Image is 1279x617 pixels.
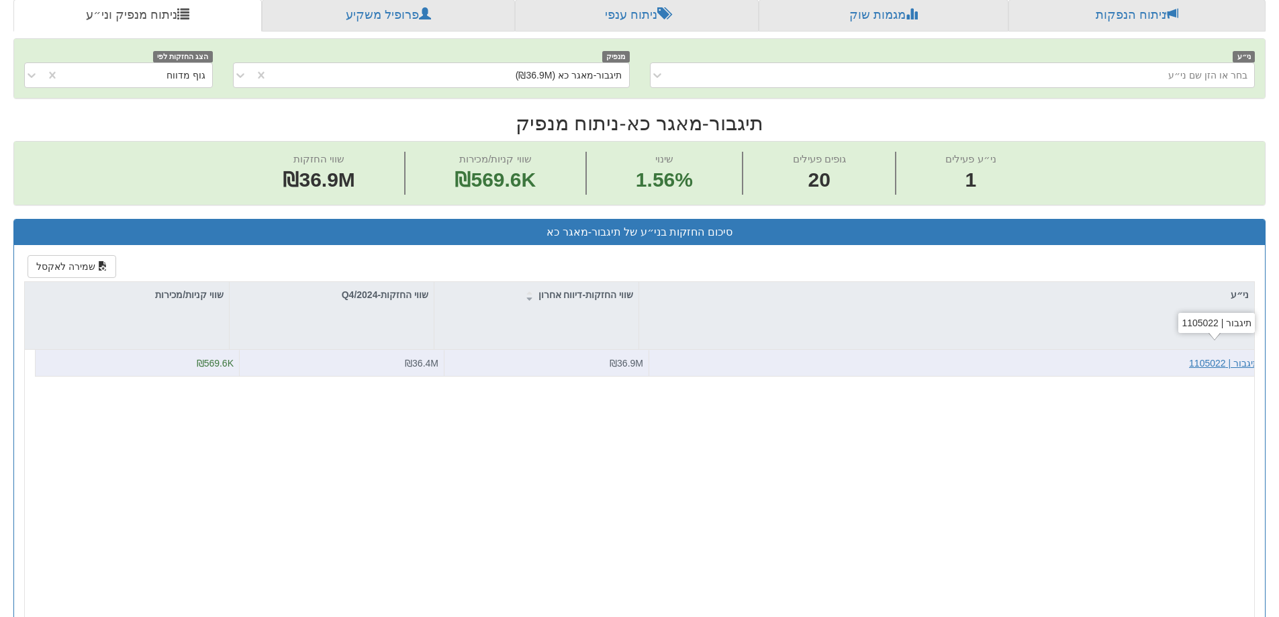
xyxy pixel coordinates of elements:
span: ני״ע פעילים [945,153,996,164]
span: מנפיק [602,51,630,62]
div: בחר או הזן שם ני״ע [1168,68,1247,82]
h3: סיכום החזקות בני״ע של תיגבור-מאגר כא [24,226,1255,238]
div: ני״ע [639,282,1254,307]
button: תיגבור | 1105022 [1189,357,1259,370]
span: ₪36.4M [405,358,438,369]
div: תיגבור | 1105022 [1178,313,1255,333]
span: ₪36.9M [610,358,643,369]
span: שינוי [655,153,673,164]
span: גופים פעילים [793,153,846,164]
span: הצג החזקות לפי [153,51,212,62]
div: תיגבור-מאגר כא (₪36.9M) [516,68,622,82]
span: שווי החזקות [293,153,344,164]
span: ₪569.6K [197,358,234,369]
span: 1 [945,166,996,195]
button: שמירה לאקסל [28,255,116,278]
span: ני״ע [1233,51,1255,62]
div: שווי החזקות-Q4/2024 [230,282,434,307]
span: 1.56% [636,166,693,195]
span: 20 [793,166,846,195]
div: שווי החזקות-דיווח אחרון [434,282,638,307]
span: ₪36.9M [283,169,354,191]
div: גוף מדווח [167,68,205,82]
span: ₪569.6K [455,169,536,191]
span: שווי קניות/מכירות [459,153,531,164]
div: שווי קניות/מכירות [25,282,229,307]
h2: תיגבור-מאגר כא - ניתוח מנפיק [13,112,1266,134]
